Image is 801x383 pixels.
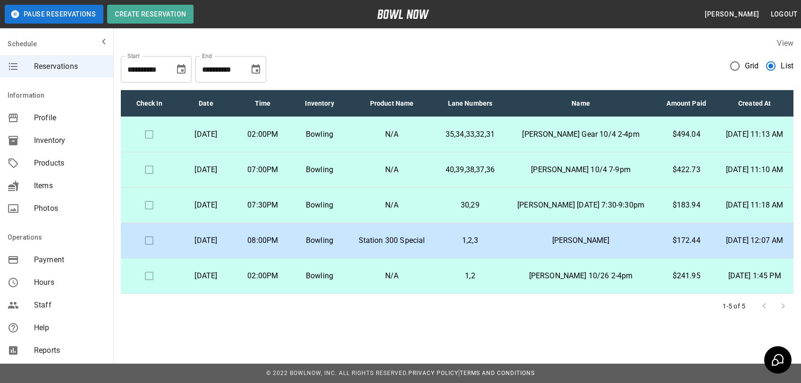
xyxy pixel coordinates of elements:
th: Product Name [348,90,436,117]
button: Logout [767,6,801,23]
p: N/A [355,164,428,175]
p: [DATE] [185,200,227,211]
p: [DATE] 12:07 AM [723,235,786,246]
p: [PERSON_NAME] 10/4 7-9pm [512,164,649,175]
a: Privacy Policy [408,370,458,376]
p: 1,2,3 [443,235,497,246]
a: Terms and Conditions [460,370,535,376]
th: Lane Numbers [436,90,505,117]
p: [DATE] 11:13 AM [723,129,786,140]
p: 02:00PM [242,129,284,140]
p: Bowling [299,270,340,282]
p: Bowling [299,129,340,140]
p: 08:00PM [242,235,284,246]
p: Station 300 Special [355,235,428,246]
span: Reservations [34,61,106,72]
button: Create Reservation [107,5,194,24]
button: Choose date, selected date is Sep 29, 2025 [172,60,191,79]
button: [PERSON_NAME] [701,6,763,23]
p: [PERSON_NAME] [512,235,649,246]
span: Products [34,158,106,169]
p: 02:00PM [242,270,284,282]
p: Bowling [299,235,340,246]
p: [PERSON_NAME] 10/26 2-4pm [512,270,649,282]
p: $183.94 [665,200,708,211]
th: Time [235,90,291,117]
p: [DATE] [185,129,227,140]
span: Hours [34,277,106,288]
span: Reports [34,345,106,356]
p: [PERSON_NAME] [DATE] 7:30-9:30pm [512,200,649,211]
p: $172.44 [665,235,708,246]
span: Grid [745,60,759,72]
p: $494.04 [665,129,708,140]
p: 35,34,33,32,31 [443,129,497,140]
p: N/A [355,270,428,282]
p: N/A [355,129,428,140]
th: Amount Paid [657,90,716,117]
span: Inventory [34,135,106,146]
span: Items [34,180,106,191]
span: Help [34,322,106,333]
th: Name [505,90,657,117]
p: 07:00PM [242,164,284,175]
th: Inventory [291,90,348,117]
span: Payment [34,254,106,266]
p: Bowling [299,200,340,211]
img: logo [377,9,429,19]
button: Choose date, selected date is Oct 29, 2025 [246,60,265,79]
p: 30,29 [443,200,497,211]
th: Date [177,90,234,117]
p: [DATE] [185,270,227,282]
p: [DATE] 11:10 AM [723,164,786,175]
p: 1-5 of 5 [723,301,745,311]
p: 1,2 [443,270,497,282]
span: Photos [34,203,106,214]
p: $422.73 [665,164,708,175]
p: Bowling [299,164,340,175]
p: [PERSON_NAME] Gear 10/4 2-4pm [512,129,649,140]
th: Check In [121,90,177,117]
p: [DATE] 11:18 AM [723,200,786,211]
p: 40,39,38,37,36 [443,164,497,175]
p: N/A [355,200,428,211]
span: Profile [34,112,106,124]
p: [DATE] 1:45 PM [723,270,786,282]
th: Created At [716,90,793,117]
p: [DATE] [185,235,227,246]
label: View [777,39,793,48]
p: 07:30PM [242,200,284,211]
p: [DATE] [185,164,227,175]
button: Pause Reservations [5,5,103,24]
span: List [781,60,793,72]
p: $241.95 [665,270,708,282]
span: Staff [34,300,106,311]
span: © 2022 BowlNow, Inc. All Rights Reserved. [266,370,408,376]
